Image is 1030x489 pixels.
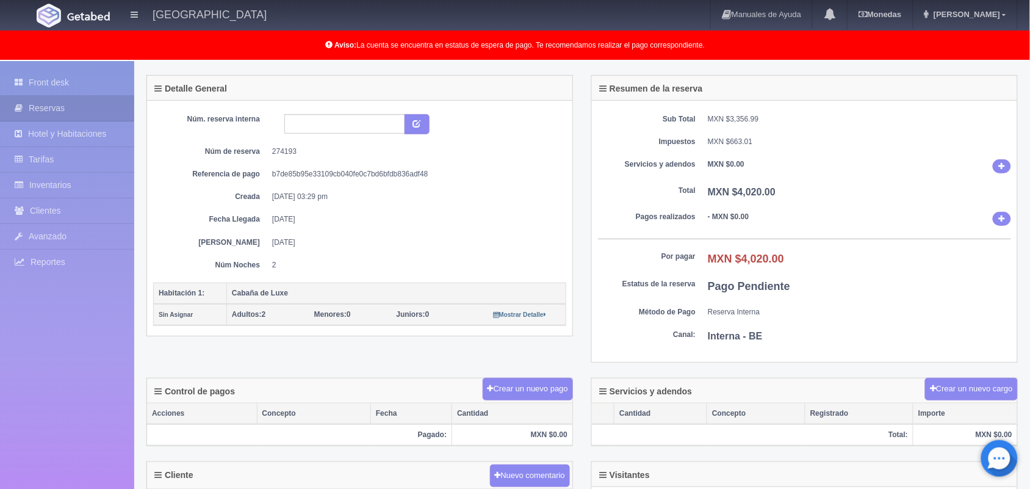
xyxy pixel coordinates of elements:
[598,137,696,147] dt: Impuestos
[159,289,204,297] b: Habitación 1:
[598,252,696,262] dt: Por pagar
[162,169,260,179] dt: Referencia de pago
[162,147,260,157] dt: Núm de reserva
[272,237,557,248] dd: [DATE]
[708,253,784,265] b: MXN $4,020.00
[162,237,260,248] dt: [PERSON_NAME]
[598,159,696,170] dt: Servicios y adendos
[162,192,260,202] dt: Creada
[162,260,260,270] dt: Núm Noches
[147,404,257,424] th: Acciones
[708,212,749,221] b: - MXN $0.00
[913,424,1017,446] th: MXN $0.00
[37,4,61,27] img: Getabed
[708,187,776,197] b: MXN $4,020.00
[272,214,557,225] dd: [DATE]
[708,137,1011,147] dd: MXN $663.01
[154,84,227,93] h4: Detalle General
[708,114,1011,125] dd: MXN $3,356.99
[599,84,703,93] h4: Resumen de la reserva
[598,186,696,196] dt: Total
[147,424,452,446] th: Pagado:
[598,279,696,289] dt: Estatus de la reserva
[599,471,650,480] h4: Visitantes
[452,424,572,446] th: MXN $0.00
[913,404,1017,424] th: Importe
[614,404,707,424] th: Cantidad
[227,283,566,304] th: Cabaña de Luxe
[162,214,260,225] dt: Fecha Llegada
[154,387,235,396] h4: Control de pagos
[153,6,267,21] h4: [GEOGRAPHIC_DATA]
[272,192,557,202] dd: [DATE] 03:29 pm
[314,310,347,319] strong: Menores:
[272,169,557,179] dd: b7de85b95e33109cb040fe0c7bd6bfdb836adf48
[162,114,260,125] dt: Núm. reserva interna
[931,10,1000,19] span: [PERSON_NAME]
[397,310,425,319] strong: Juniors:
[598,212,696,222] dt: Pagos realizados
[708,280,790,292] b: Pago Pendiente
[493,310,546,319] a: Mostrar Detalle
[232,310,262,319] strong: Adultos:
[371,404,452,424] th: Fecha
[314,310,351,319] span: 0
[232,310,265,319] span: 2
[708,160,744,168] b: MXN $0.00
[483,378,573,400] button: Crear un nuevo pago
[272,147,557,157] dd: 274193
[334,41,356,49] b: Aviso:
[708,307,1011,317] dd: Reserva Interna
[925,378,1018,400] button: Crear un nuevo cargo
[708,331,763,341] b: Interna - BE
[493,311,546,318] small: Mostrar Detalle
[154,471,193,480] h4: Cliente
[598,307,696,317] dt: Método de Pago
[397,310,430,319] span: 0
[598,114,696,125] dt: Sub Total
[257,404,370,424] th: Concepto
[598,330,696,340] dt: Canal:
[859,10,901,19] b: Monedas
[599,387,692,396] h4: Servicios y adendos
[707,404,805,424] th: Concepto
[159,311,193,318] small: Sin Asignar
[805,404,913,424] th: Registrado
[67,12,110,21] img: Getabed
[592,424,913,446] th: Total:
[452,404,572,424] th: Cantidad
[490,465,571,487] button: Nuevo comentario
[272,260,557,270] dd: 2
